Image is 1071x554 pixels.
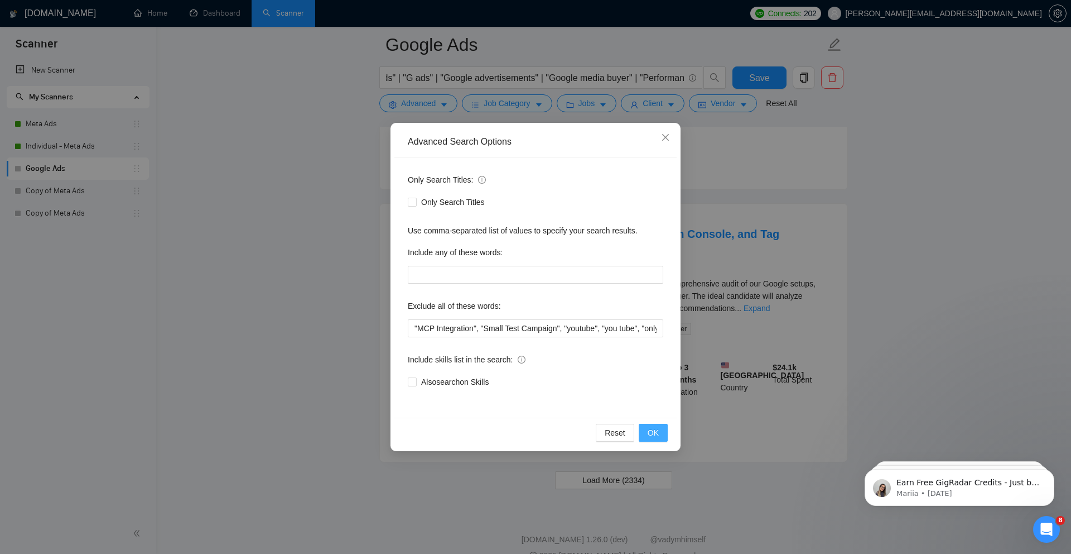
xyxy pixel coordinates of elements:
span: info-circle [518,356,525,364]
label: Exclude all of these words: [408,297,501,315]
span: Reset [605,427,625,439]
iframe: Intercom notifications message [848,446,1071,524]
span: Only Search Titles: [408,174,486,186]
span: close [661,133,670,142]
button: Close [650,123,681,153]
span: info-circle [478,176,486,184]
span: OK [648,427,659,439]
span: Also search on Skills [417,376,493,388]
span: 8 [1056,516,1065,525]
div: Use comma-separated list of values to specify your search results. [408,225,663,237]
span: Only Search Titles [417,196,489,208]
label: Include any of these words: [408,243,503,261]
div: Advanced Search Options [408,136,663,148]
button: Reset [596,424,634,442]
span: Include skills list in the search: [408,354,525,366]
iframe: Intercom live chat [1033,516,1060,543]
button: OK [639,424,668,442]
